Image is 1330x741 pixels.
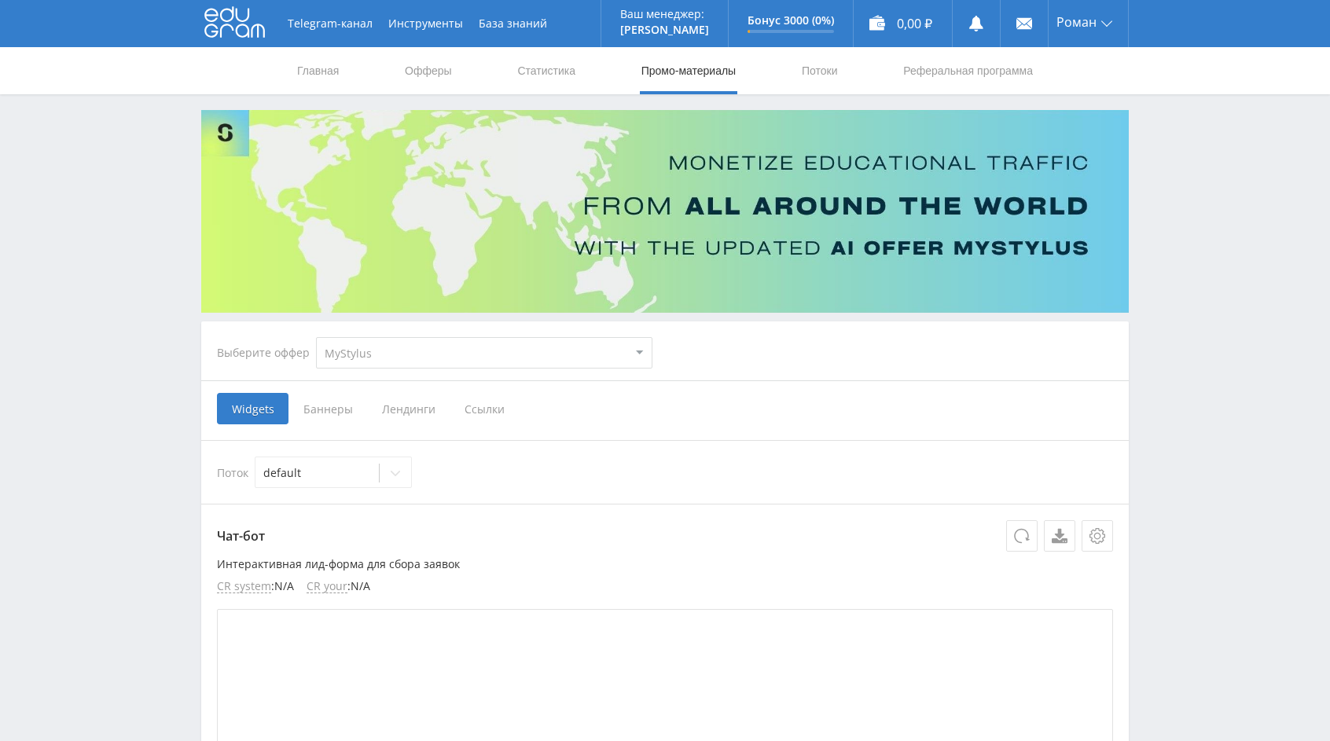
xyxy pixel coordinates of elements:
a: Промо-материалы [640,47,737,94]
li: : N/A [307,580,370,593]
button: Обновить [1006,520,1038,552]
span: CR your [307,580,347,593]
p: Интерактивная лид-форма для сбора заявок [217,558,1113,570]
p: Бонус 3000 (0%) [748,14,834,27]
span: Widgets [217,393,288,424]
div: Поток [217,457,1113,488]
a: Главная [296,47,340,94]
p: [PERSON_NAME] [620,24,709,36]
span: Ссылки [450,393,520,424]
li: : N/A [217,580,294,593]
span: Баннеры [288,393,367,424]
p: Ваш менеджер: [620,8,709,20]
a: Офферы [403,47,454,94]
a: Скачать [1044,520,1075,552]
img: Banner [201,110,1129,313]
a: Реферальная программа [902,47,1034,94]
p: Чат-бот [217,520,1113,552]
button: Настройки [1082,520,1113,552]
span: Лендинги [367,393,450,424]
a: Статистика [516,47,577,94]
span: Роман [1056,16,1097,28]
a: Потоки [800,47,840,94]
div: Выберите оффер [217,347,316,359]
span: CR system [217,580,271,593]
